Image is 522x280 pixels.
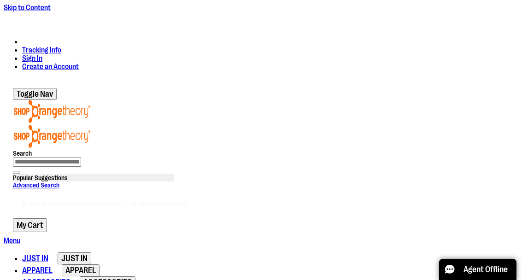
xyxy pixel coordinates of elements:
[22,266,53,275] span: APPAREL
[4,4,51,12] a: Skip to Content
[22,63,79,71] a: Create an Account
[4,237,20,245] a: Menu
[61,254,88,263] span: JUST IN
[13,100,91,123] img: Shop Orangetheory
[22,200,121,207] span: # Type at least 3 character to search
[463,265,508,274] span: Agent Offline
[13,171,20,174] button: Search
[300,12,321,20] a: Details
[65,266,96,275] span: APPAREL
[13,218,47,232] button: My Cart
[17,89,53,99] span: Toggle Nav
[22,46,61,54] a: Tracking Info
[22,254,48,263] span: JUST IN
[22,54,42,63] a: Sign In
[439,259,516,280] button: Agent Offline
[13,125,91,148] img: Shop Orangetheory
[201,12,321,20] p: FREE Shipping, orders over $150.
[13,174,174,181] div: Popular Suggestions
[13,181,59,189] a: Advanced Search
[4,12,518,30] div: Promotional banner
[17,221,43,230] span: My Cart
[13,88,57,100] button: Toggle Nav
[132,200,188,207] span: # Hit enter to search
[13,150,32,157] span: Search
